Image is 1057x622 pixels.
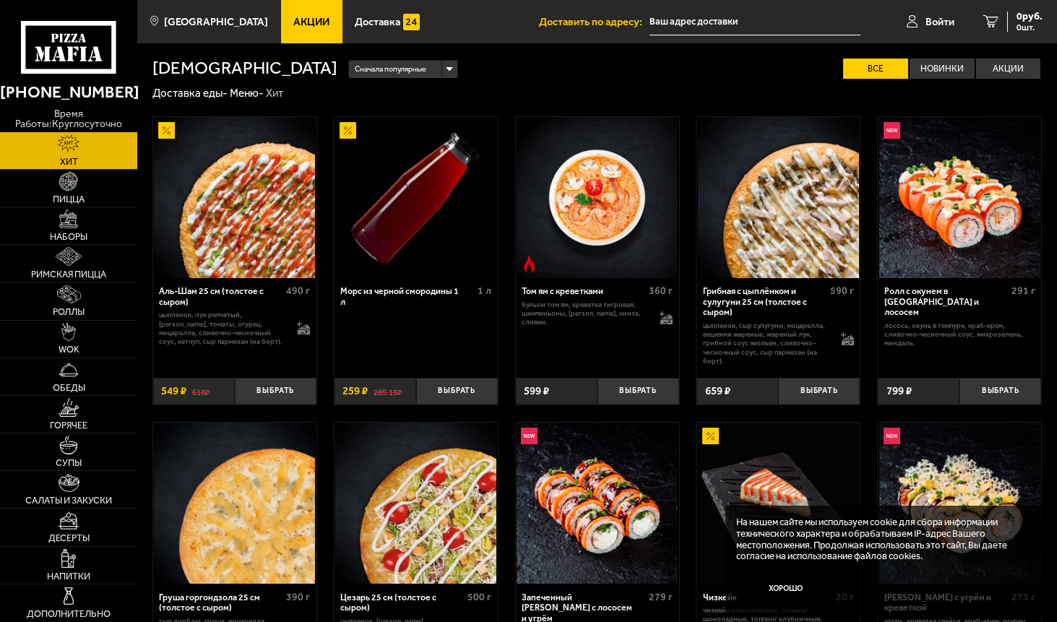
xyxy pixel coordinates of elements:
span: Супы [56,459,82,468]
label: Акции [976,59,1041,79]
img: Груша горгондзола 25 см (толстое с сыром) [154,423,315,584]
a: Доставка еды- [152,87,228,100]
span: Напитки [47,572,90,582]
a: АкционныйМорс из черной смородины 1 л [335,117,498,278]
a: НовинкаРолл с окунем в темпуре и лососем [878,117,1041,278]
img: Новинка [884,428,900,444]
a: Острое блюдоТом ям с креветками [516,117,679,278]
s: 618 ₽ [192,386,210,397]
span: Сначала популярные [355,59,426,80]
p: цыпленок, лук репчатый, [PERSON_NAME], томаты, огурец, моцарелла, сливочно-чесночный соус, кетчуп... [159,311,286,346]
span: Войти [926,17,954,27]
span: Доставка [355,17,400,27]
span: Акции [293,17,329,27]
span: WOK [59,345,79,355]
a: НовинкаРолл Калипсо с угрём и креветкой [878,423,1041,584]
img: Акционный [702,428,719,444]
a: АкционныйАль-Шам 25 см (толстое с сыром) [153,117,316,278]
p: На нашем сайте мы используем cookie для сбора информации технического характера и обрабатываем IP... [736,517,1022,562]
div: Хит [266,87,283,101]
span: 0 руб. [1017,12,1043,22]
span: Пицца [53,195,85,204]
img: Аль-Шам 25 см (толстое с сыром) [154,117,315,278]
a: НовинкаЗапеченный ролл Гурмэ с лососем и угрём [516,423,679,584]
span: Роллы [53,308,85,317]
div: Ролл с окунем в [GEOGRAPHIC_DATA] и лососем [884,286,1008,318]
img: Острое блюдо [521,256,538,272]
div: Груша горгондзола 25 см (толстое с сыром) [159,592,282,613]
a: АкционныйЧизкейк классический [696,423,860,584]
span: Доставить по адресу: [539,17,650,27]
label: Все [843,59,908,79]
span: 490 г [286,285,310,297]
span: Обеды [53,384,85,393]
span: 390 г [286,591,310,603]
img: Ролл Калипсо с угрём и креветкой [879,423,1040,584]
input: Ваш адрес доставки [650,9,861,35]
img: Ролл с окунем в темпуре и лососем [879,117,1040,278]
img: Цезарь 25 см (толстое с сыром) [335,423,496,584]
div: Грибная с цыплёнком и сулугуни 25 см (толстое с сыром) [703,286,827,318]
a: Меню- [230,87,264,100]
span: [GEOGRAPHIC_DATA] [164,17,268,27]
span: 0 шт. [1017,23,1043,32]
button: Выбрать [778,378,860,405]
span: Наборы [50,233,87,242]
img: 15daf4d41897b9f0e9f617042186c801.svg [403,14,420,30]
h1: [DEMOGRAPHIC_DATA] [152,59,337,77]
button: Выбрать [597,378,679,405]
img: Том ям с креветками [517,117,678,278]
p: лосось, окунь в темпуре, краб-крем, сливочно-чесночный соус, микрозелень, миндаль. [884,321,1035,348]
div: Аль-Шам 25 см (толстое с сыром) [159,286,282,307]
img: Чизкейк классический [698,423,859,584]
span: 659 ₽ [705,386,730,397]
span: 291 г [1011,285,1035,297]
button: Выбрать [959,378,1041,405]
img: Морс из черной смородины 1 л [335,117,496,278]
img: Запеченный ролл Гурмэ с лососем и угрём [517,423,678,584]
span: Дополнительно [27,610,111,619]
span: 599 ₽ [524,386,549,397]
a: Груша горгондзола 25 см (толстое с сыром) [153,423,316,584]
img: Новинка [884,122,900,139]
a: Цезарь 25 см (толстое с сыром) [335,423,498,584]
button: Хорошо [736,573,835,606]
div: Том ям с креветками [522,286,645,297]
img: Грибная с цыплёнком и сулугуни 25 см (толстое с сыром) [698,117,859,278]
span: Десерты [48,534,90,543]
button: Выбрать [235,378,316,405]
div: Чизкейк классический [703,592,827,603]
div: Цезарь 25 см (толстое с сыром) [340,592,464,613]
a: Грибная с цыплёнком и сулугуни 25 см (толстое с сыром) [696,117,860,278]
img: Акционный [158,122,175,139]
img: Новинка [521,428,538,444]
span: Горячее [50,421,87,431]
span: 259 ₽ [342,386,368,397]
span: 549 ₽ [161,386,186,397]
span: 279 г [649,591,673,603]
button: Выбрать [416,378,498,405]
label: Новинки [910,59,975,79]
div: Морс из черной смородины 1 л [340,286,474,307]
s: 289.15 ₽ [374,386,402,397]
span: 590 г [830,285,854,297]
span: 1 л [478,285,491,297]
span: 360 г [649,285,673,297]
span: Хит [60,157,78,167]
img: Акционный [340,122,356,139]
span: Римская пицца [31,270,106,280]
span: Салаты и закуски [25,496,112,506]
span: 799 ₽ [886,386,912,397]
p: бульон том ям, креветка тигровая, шампиньоны, [PERSON_NAME], кинза, сливки. [522,301,649,327]
p: цыпленок, сыр сулугуни, моцарелла, вешенки жареные, жареный лук, грибной соус Жюльен, сливочно-че... [703,321,830,366]
span: 500 г [467,591,491,603]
